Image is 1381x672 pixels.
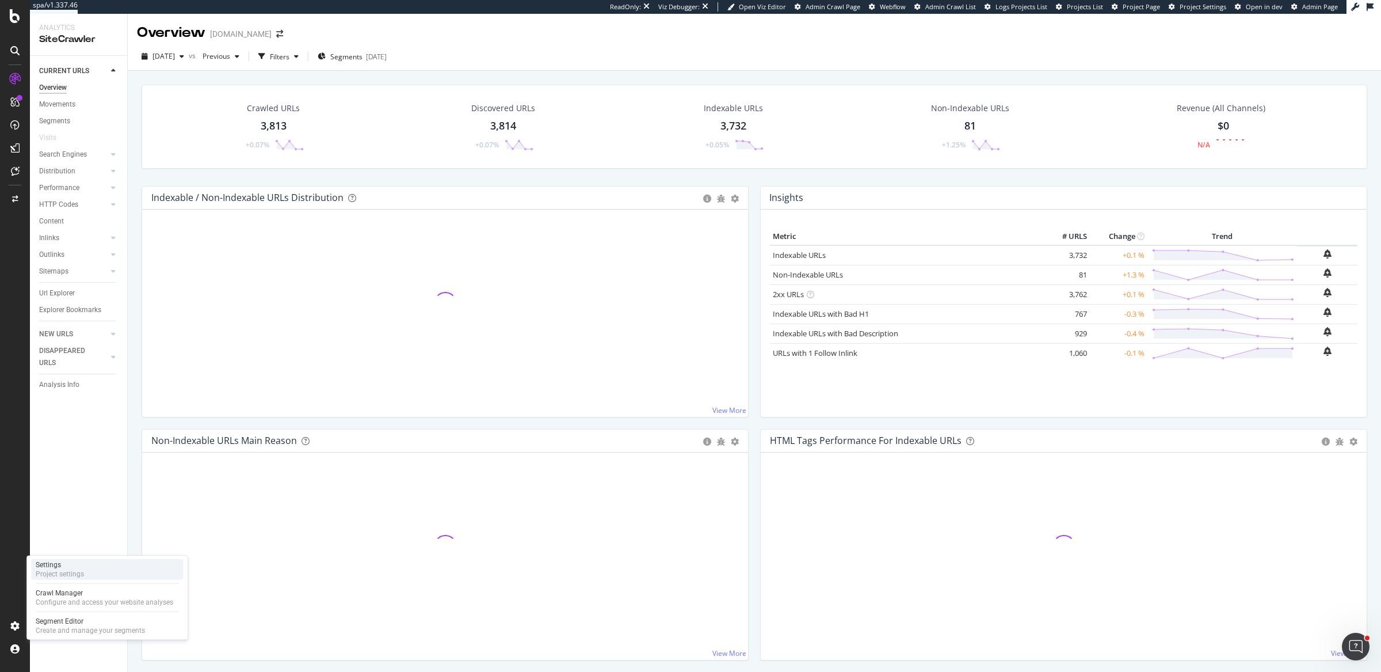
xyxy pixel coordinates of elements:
div: Viz Debugger: [658,2,700,12]
div: Sitemaps [39,265,68,278]
span: Webflow [880,2,906,11]
a: Open Viz Editor [727,2,786,12]
div: bell-plus [1323,249,1332,259]
a: Crawl ManagerConfigure and access your website analyses [31,587,183,608]
div: gear [731,195,739,203]
a: Projects List [1056,2,1103,12]
td: +0.1 % [1090,245,1147,265]
a: HTTP Codes [39,199,108,211]
a: Webflow [869,2,906,12]
a: View More [712,405,746,415]
div: NEW URLS [39,328,73,340]
a: View More [712,648,746,658]
a: Admin Crawl List [914,2,976,12]
a: Overview [39,82,119,94]
a: Project Page [1112,2,1160,12]
span: vs [189,51,198,60]
div: Project settings [36,570,84,579]
a: Segment EditorCreate and manage your segments [31,616,183,636]
div: bug [717,195,725,203]
div: Create and manage your segments [36,626,145,635]
a: DISAPPEARED URLS [39,345,108,369]
a: Non-Indexable URLs [773,269,843,280]
div: HTML Tags Performance for Indexable URLs [770,435,962,446]
a: Admin Page [1291,2,1338,12]
div: Crawl Manager [36,589,173,598]
span: Revenue (All Channels) [1177,102,1265,114]
div: Analytics [39,23,118,33]
a: Visits [39,132,68,144]
div: Indexable / Non-Indexable URLs Distribution [151,192,344,203]
a: Sitemaps [39,265,108,278]
a: Url Explorer [39,287,119,299]
th: Change [1090,228,1147,245]
td: 929 [1044,324,1090,343]
a: Project Settings [1169,2,1226,12]
a: Explorer Bookmarks [39,304,119,316]
a: Content [39,215,119,227]
div: Crawled URLs [247,102,300,114]
div: +0.05% [705,140,729,150]
span: Open Viz Editor [739,2,786,11]
div: bug [1336,438,1344,446]
div: Url Explorer [39,287,75,299]
div: circle-info [703,195,711,203]
div: Non-Indexable URLs [931,102,1009,114]
div: N/A [1197,140,1210,150]
span: Admin Crawl List [925,2,976,11]
td: +0.1 % [1090,284,1147,304]
span: Previous [198,51,230,61]
a: Distribution [39,165,108,177]
div: Filters [270,52,289,62]
div: ReadOnly: [610,2,641,12]
div: circle-info [703,438,711,446]
td: -0.1 % [1090,343,1147,363]
td: +1.3 % [1090,265,1147,284]
span: Projects List [1067,2,1103,11]
div: Distribution [39,165,75,177]
div: Search Engines [39,149,87,161]
div: CURRENT URLS [39,65,89,77]
div: +0.07% [246,140,269,150]
div: [DOMAIN_NAME] [210,28,272,40]
button: Segments[DATE] [313,47,391,66]
div: 81 [964,119,976,134]
span: Segments [330,52,363,62]
th: Trend [1147,228,1297,245]
span: Open in dev [1246,2,1283,11]
td: 3,732 [1044,245,1090,265]
div: HTTP Codes [39,199,78,211]
div: Visits [39,132,56,144]
div: bell-plus [1323,347,1332,356]
div: Inlinks [39,232,59,244]
div: Outlinks [39,249,64,261]
a: Logs Projects List [985,2,1047,12]
div: Analysis Info [39,379,79,391]
h4: Insights [769,190,803,206]
a: Segments [39,115,119,127]
div: bell-plus [1323,268,1332,278]
div: Configure and access your website analyses [36,598,173,607]
iframe: Intercom live chat [1342,633,1369,660]
span: Project Settings [1180,2,1226,11]
div: circle-info [1322,438,1330,446]
div: bell-plus [1323,307,1332,317]
a: Movements [39,98,119,111]
span: Project Page [1123,2,1160,11]
td: 81 [1044,265,1090,284]
span: Admin Crawl Page [806,2,860,11]
a: Open in dev [1235,2,1283,12]
a: Inlinks [39,232,108,244]
th: Metric [770,228,1044,245]
div: 3,732 [720,119,746,134]
div: SiteCrawler [39,33,118,46]
div: gear [731,438,739,446]
a: Indexable URLs [773,250,826,260]
td: -0.3 % [1090,304,1147,324]
div: Non-Indexable URLs Main Reason [151,435,297,446]
button: Filters [254,47,303,66]
div: 3,813 [261,119,287,134]
div: Discovered URLs [471,102,535,114]
span: $0 [1218,119,1229,132]
div: Overview [39,82,67,94]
